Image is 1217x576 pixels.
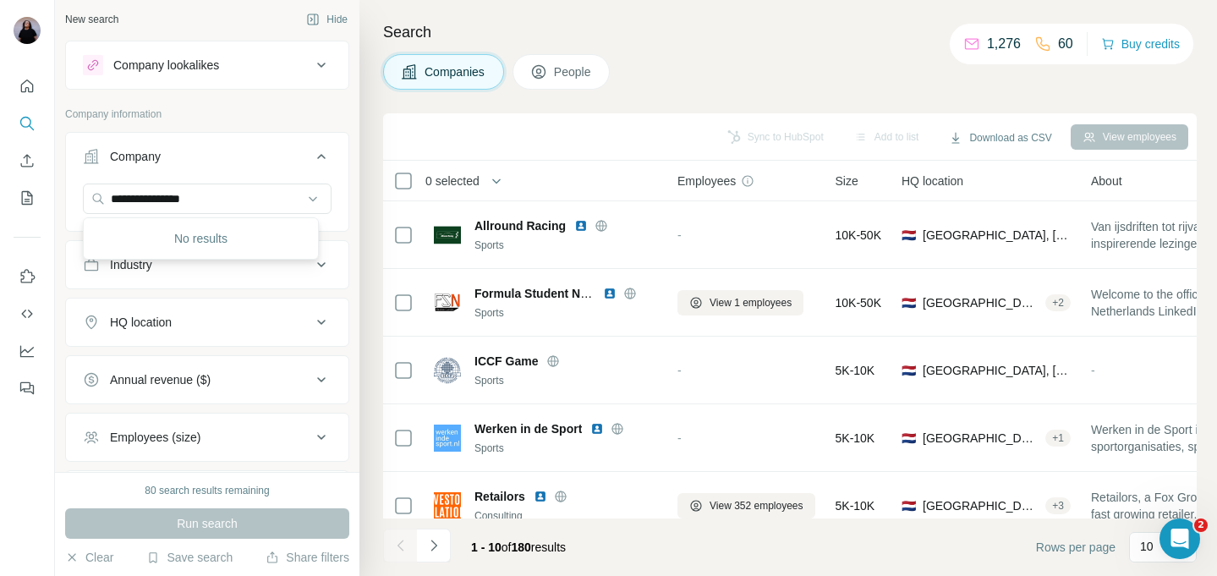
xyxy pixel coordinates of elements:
div: Annual revenue ($) [110,371,211,388]
span: Retailors [474,488,525,505]
button: Feedback [14,373,41,403]
div: + 3 [1045,498,1071,513]
div: Sports [474,238,657,253]
div: Sports [474,441,657,456]
span: 10K-50K [836,227,881,244]
span: People [554,63,593,80]
span: 10K-50K [836,294,881,311]
img: Logo of Formula Student Netherlands [434,289,461,316]
span: 0 selected [425,173,480,189]
button: Dashboard [14,336,41,366]
span: results [471,540,566,554]
button: View 1 employees [677,290,803,315]
button: View 352 employees [677,493,815,518]
span: 🇳🇱 [902,362,916,379]
span: [GEOGRAPHIC_DATA], [GEOGRAPHIC_DATA] [923,362,1071,379]
span: Rows per page [1036,539,1116,556]
button: Enrich CSV [14,145,41,176]
span: 1 - 10 [471,540,502,554]
span: [GEOGRAPHIC_DATA], [GEOGRAPHIC_DATA] [923,227,1071,244]
img: Avatar [14,17,41,44]
div: Company [110,148,161,165]
div: Sports [474,373,657,388]
button: Save search [146,549,233,566]
button: Company [66,136,348,184]
span: [GEOGRAPHIC_DATA], [GEOGRAPHIC_DATA] [923,430,1039,447]
button: Company lookalikes [66,45,348,85]
button: Clear [65,549,113,566]
button: Share filters [266,549,349,566]
button: Quick start [14,71,41,101]
span: [GEOGRAPHIC_DATA], [GEOGRAPHIC_DATA] [923,294,1039,311]
span: Size [836,173,858,189]
span: 🇳🇱 [902,497,916,514]
p: Company information [65,107,349,122]
div: Employees (size) [110,429,200,446]
div: No results [87,222,315,255]
span: of [502,540,512,554]
img: Logo of ICCF Game [434,357,461,384]
span: [GEOGRAPHIC_DATA], [GEOGRAPHIC_DATA] [923,497,1039,514]
button: Download as CSV [937,125,1063,151]
span: 2 [1194,518,1208,532]
iframe: Intercom live chat [1159,518,1200,559]
button: Navigate to next page [417,529,451,562]
div: 80 search results remaining [145,483,269,498]
span: 5K-10K [836,497,875,514]
div: New search [65,12,118,27]
button: Industry [66,244,348,285]
div: HQ location [110,314,172,331]
span: Companies [425,63,486,80]
span: 🇳🇱 [902,430,916,447]
p: 1,276 [987,34,1021,54]
span: Formula Student Netherlands [474,287,640,300]
img: Logo of Werken in de Sport [434,425,461,452]
span: ICCF Game [474,353,538,370]
span: Employees [677,173,736,189]
span: - [677,228,682,242]
h4: Search [383,20,1197,44]
span: Werken in de Sport [474,420,582,437]
span: View 1 employees [710,295,792,310]
span: - [677,431,682,445]
img: LinkedIn logo [574,219,588,233]
span: View 352 employees [710,498,803,513]
span: Allround Racing [474,217,566,234]
span: 5K-10K [836,430,875,447]
button: Annual revenue ($) [66,359,348,400]
img: LinkedIn logo [590,422,604,436]
span: 🇳🇱 [902,294,916,311]
span: 🇳🇱 [902,227,916,244]
button: Use Surfe API [14,299,41,329]
button: My lists [14,183,41,213]
button: Use Surfe on LinkedIn [14,261,41,292]
div: + 1 [1045,431,1071,446]
div: Sports [474,305,657,321]
button: HQ location [66,302,348,343]
span: 5K-10K [836,362,875,379]
img: LinkedIn logo [603,287,617,300]
p: 10 [1140,538,1154,555]
span: - [677,364,682,377]
img: Logo of Allround Racing [434,222,461,249]
button: Employees (size) [66,417,348,458]
div: Company lookalikes [113,57,219,74]
span: HQ location [902,173,963,189]
div: Consulting [474,508,657,524]
button: Hide [294,7,359,32]
button: Search [14,108,41,139]
span: About [1091,173,1122,189]
img: LinkedIn logo [534,490,547,503]
span: 180 [512,540,531,554]
div: Industry [110,256,152,273]
div: + 2 [1045,295,1071,310]
p: 60 [1058,34,1073,54]
img: Logo of Retailors [434,492,461,519]
span: - [1091,364,1095,377]
button: Buy credits [1101,32,1180,56]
